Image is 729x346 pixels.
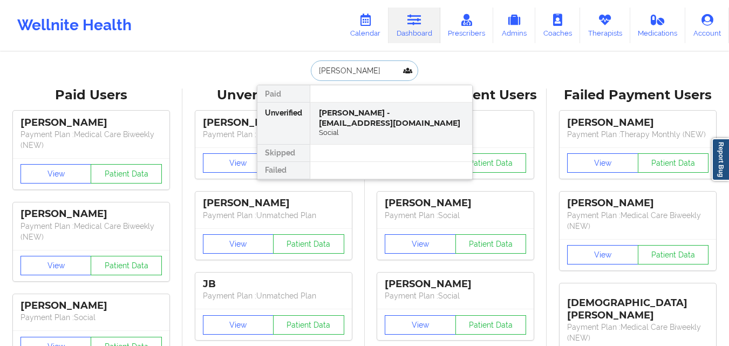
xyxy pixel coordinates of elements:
button: View [203,153,274,173]
a: Report Bug [712,138,729,181]
a: Therapists [580,8,630,43]
button: View [203,234,274,254]
div: Unverified Users [190,87,357,104]
button: Patient Data [91,164,162,184]
button: Patient Data [273,315,344,335]
p: Payment Plan : Medical Care Biweekly (NEW) [567,322,708,343]
div: Social [319,128,464,137]
div: [PERSON_NAME] [203,197,344,209]
button: Patient Data [455,315,527,335]
div: [PERSON_NAME] [203,117,344,129]
button: View [567,245,638,264]
a: Dashboard [389,8,440,43]
div: [PERSON_NAME] [385,197,526,209]
a: Calendar [342,8,389,43]
div: [PERSON_NAME] - [EMAIL_ADDRESS][DOMAIN_NAME] [319,108,464,128]
div: [DEMOGRAPHIC_DATA][PERSON_NAME] [567,289,708,322]
p: Payment Plan : Medical Care Biweekly (NEW) [567,210,708,232]
button: Patient Data [455,234,527,254]
div: [PERSON_NAME] [21,117,162,129]
div: [PERSON_NAME] [21,208,162,220]
a: Prescribers [440,8,494,43]
button: View [385,234,456,254]
div: [PERSON_NAME] [567,117,708,129]
button: View [21,164,92,184]
p: Payment Plan : Social [21,312,162,323]
p: Payment Plan : Social [385,290,526,301]
div: JB [203,278,344,290]
button: Patient Data [91,256,162,275]
div: [PERSON_NAME] [385,278,526,290]
p: Payment Plan : Medical Care Biweekly (NEW) [21,129,162,151]
div: [PERSON_NAME] [21,300,162,312]
button: View [203,315,274,335]
a: Coaches [535,8,580,43]
button: Patient Data [638,245,709,264]
a: Admins [493,8,535,43]
p: Payment Plan : Unmatched Plan [203,210,344,221]
a: Account [685,8,729,43]
button: View [567,153,638,173]
p: Payment Plan : Unmatched Plan [203,290,344,301]
button: View [385,315,456,335]
button: Patient Data [455,153,527,173]
div: Skipped [257,145,310,162]
p: Payment Plan : Unmatched Plan [203,129,344,140]
div: Paid [257,85,310,103]
div: Failed Payment Users [554,87,721,104]
p: Payment Plan : Social [385,210,526,221]
div: Failed [257,162,310,179]
button: Patient Data [273,234,344,254]
button: View [21,256,92,275]
div: Unverified [257,103,310,145]
div: Paid Users [8,87,175,104]
p: Payment Plan : Therapy Monthly (NEW) [567,129,708,140]
p: Payment Plan : Medical Care Biweekly (NEW) [21,221,162,242]
a: Medications [630,8,686,43]
button: Patient Data [638,153,709,173]
div: [PERSON_NAME] [567,197,708,209]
